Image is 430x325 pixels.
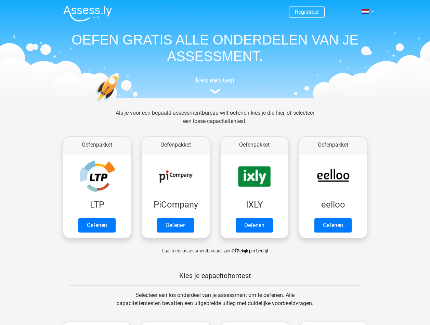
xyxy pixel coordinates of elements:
div: Selecteer een los onderdeel van je assessment om te oefenen. Alle capaciteitentesten bevatten een... [110,291,320,316]
h5: kies een test [58,76,373,84]
a: Registreer [295,9,319,15]
a: Oefenen [314,218,352,233]
img: oefenen [95,73,146,135]
div: Als je voor een bepaald assessmentbureau wilt oefenen kies je die hier, of selecteer een losse ca... [110,109,320,134]
a: Oefenen [157,218,194,233]
a: Oefenen [236,218,273,233]
a: kies een test [58,76,373,94]
img: Assessly [63,5,112,22]
a: Oefenen [78,218,116,233]
a: Bekijk per bedrijf [237,248,268,253]
h5: Kies je capaciteitentest [69,272,361,280]
h1: OEFEN GRATIS ALLE ONDERDELEN VAN JE ASSESSMENT. [58,32,373,64]
span: Laat meer assessmentbureaus zien [162,248,232,253]
img: assessment [210,89,220,94]
div: of [58,241,373,255]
